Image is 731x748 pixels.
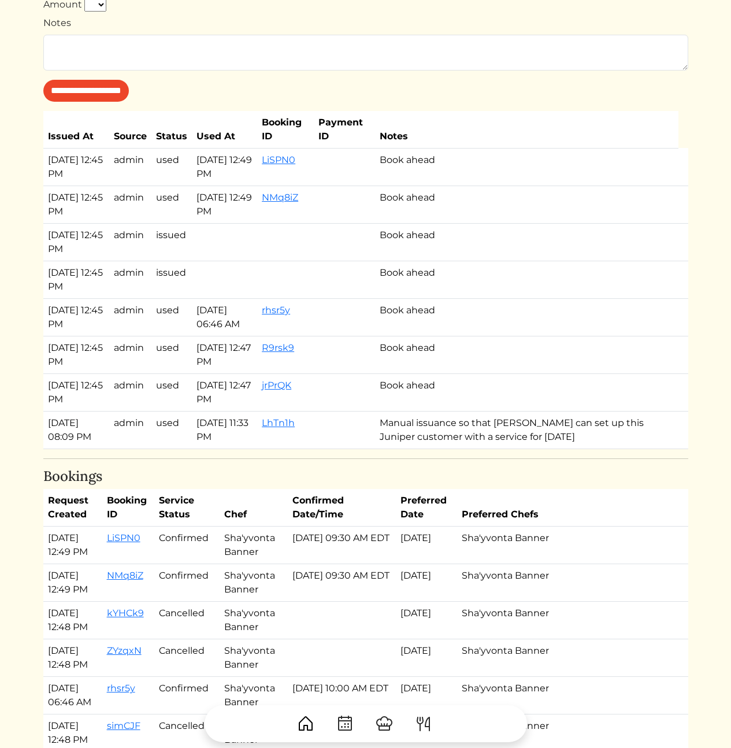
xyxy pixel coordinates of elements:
td: Sha'yvonta Banner [220,677,288,714]
td: [DATE] 12:45 PM [43,148,109,186]
td: Confirmed [154,527,220,564]
label: Notes [43,16,71,30]
a: R9rsk9 [262,342,294,353]
img: ForkKnife-55491504ffdb50bab0c1e09e7649658475375261d09fd45db06cec23bce548bf.svg [414,714,433,733]
img: House-9bf13187bcbb5817f509fe5e7408150f90897510c4275e13d0d5fca38e0b5951.svg [296,714,315,733]
td: Sha'yvonta Banner [457,564,678,602]
td: [DATE] 12:48 PM [43,639,102,677]
th: Preferred Date [396,489,457,527]
td: Book ahead [375,373,678,411]
th: Chef [220,489,288,527]
td: [DATE] 06:46 AM [43,677,102,714]
a: rhsr5y [107,683,135,694]
td: admin [109,223,151,261]
th: Service Status [154,489,220,527]
td: [DATE] [396,602,457,639]
a: LiSPN0 [262,154,295,165]
td: [DATE] 12:45 PM [43,336,109,373]
td: [DATE] 12:45 PM [43,223,109,261]
td: [DATE] [396,639,457,677]
th: Confirmed Date/Time [288,489,396,527]
td: admin [109,298,151,336]
td: admin [109,373,151,411]
a: NMq8iZ [262,192,298,203]
a: kYHCk9 [107,608,144,619]
th: Source [109,111,151,149]
a: LiSPN0 [107,532,140,543]
td: admin [109,336,151,373]
a: ZYzqxN [107,645,142,656]
td: used [151,373,192,411]
td: [DATE] 12:49 PM [192,186,257,223]
th: Payment ID [314,111,375,149]
td: Book ahead [375,261,678,298]
img: ChefHat-a374fb509e4f37eb0702ca99f5f64f3b6956810f32a249b33092029f8484b388.svg [375,714,394,733]
td: admin [109,186,151,223]
th: Notes [375,111,678,149]
td: admin [109,148,151,186]
td: Book ahead [375,223,678,261]
a: rhsr5y [262,305,290,316]
td: Confirmed [154,564,220,602]
td: admin [109,261,151,298]
td: [DATE] 09:30 AM EDT [288,564,396,602]
td: used [151,148,192,186]
td: admin [109,411,151,449]
th: Issued At [43,111,109,149]
td: [DATE] 08:09 PM [43,411,109,449]
td: [DATE] [396,527,457,564]
td: Book ahead [375,336,678,373]
td: [DATE] 12:48 PM [43,602,102,639]
td: [DATE] 06:46 AM [192,298,257,336]
a: jrPrQK [262,380,291,391]
th: Booking ID [102,489,154,527]
td: Sha'yvonta Banner [220,602,288,639]
td: Sha'yvonta Banner [457,639,678,677]
h4: Bookings [43,468,688,485]
td: [DATE] 10:00 AM EDT [288,677,396,714]
td: Sha'yvonta Banner [220,639,288,677]
td: [DATE] 12:45 PM [43,261,109,298]
th: Preferred Chefs [457,489,678,527]
th: Status [151,111,192,149]
td: [DATE] 12:47 PM [192,336,257,373]
td: Sha'yvonta Banner [457,527,678,564]
td: [DATE] 11:33 PM [192,411,257,449]
img: CalendarDots-5bcf9d9080389f2a281d69619e1c85352834be518fbc73d9501aef674afc0d57.svg [336,714,354,733]
td: [DATE] [396,564,457,602]
td: [DATE] 12:49 PM [43,564,102,602]
td: Sha'yvonta Banner [457,677,678,714]
td: used [151,411,192,449]
td: [DATE] 09:30 AM EDT [288,527,396,564]
td: [DATE] 12:45 PM [43,186,109,223]
td: Sha'yvonta Banner [220,527,288,564]
td: [DATE] 12:47 PM [192,373,257,411]
td: Book ahead [375,186,678,223]
td: used [151,336,192,373]
td: [DATE] 12:45 PM [43,373,109,411]
td: [DATE] 12:49 PM [43,527,102,564]
a: LhTn1h [262,417,295,428]
td: Sha'yvonta Banner [220,564,288,602]
td: Sha'yvonta Banner [457,602,678,639]
td: Book ahead [375,298,678,336]
td: Book ahead [375,148,678,186]
th: Booking ID [257,111,314,149]
td: used [151,186,192,223]
td: [DATE] 12:49 PM [192,148,257,186]
a: NMq8iZ [107,570,143,581]
td: issued [151,261,192,298]
td: Cancelled [154,639,220,677]
th: Request Created [43,489,102,527]
td: used [151,298,192,336]
td: Cancelled [154,602,220,639]
td: Confirmed [154,677,220,714]
td: [DATE] 12:45 PM [43,298,109,336]
td: issued [151,223,192,261]
td: Manual issuance so that [PERSON_NAME] can set up this Juniper customer with a service for [DATE] [375,411,678,449]
td: [DATE] [396,677,457,714]
th: Used At [192,111,257,149]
